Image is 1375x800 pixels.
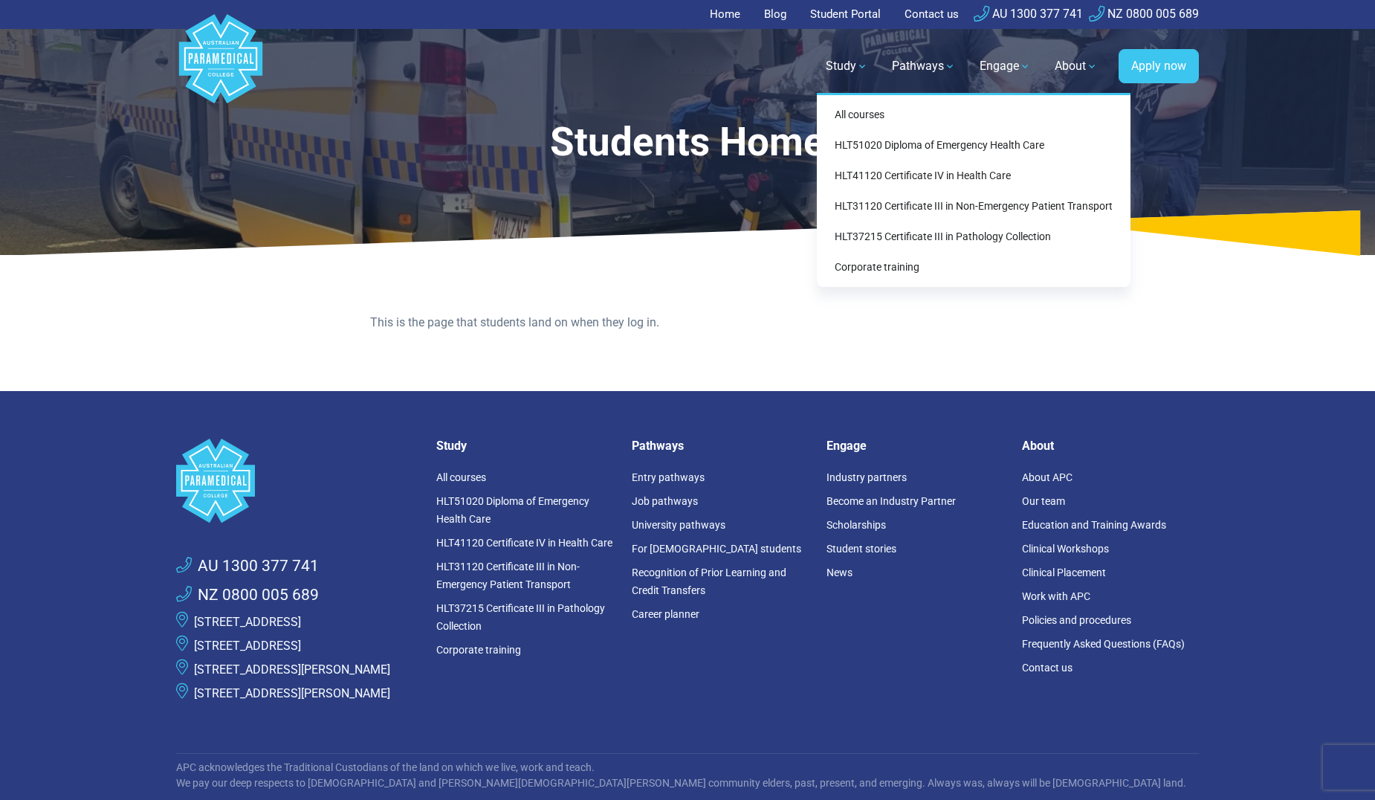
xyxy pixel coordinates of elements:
[823,162,1125,190] a: HLT41120 Certificate IV in Health Care
[1022,519,1166,531] a: Education and Training Awards
[436,439,614,453] h5: Study
[632,439,809,453] h5: Pathways
[823,132,1125,159] a: HLT51020 Diploma of Emergency Health Care
[194,662,390,677] a: [STREET_ADDRESS][PERSON_NAME]
[826,567,852,578] a: News
[1022,662,1072,674] a: Contact us
[826,495,956,507] a: Become an Industry Partner
[1022,590,1090,602] a: Work with APC
[1022,638,1185,650] a: Frequently Asked Questions (FAQs)
[632,495,698,507] a: Job pathways
[176,584,319,607] a: NZ 0800 005 689
[1022,495,1065,507] a: Our team
[1119,49,1199,83] a: Apply now
[194,686,390,700] a: [STREET_ADDRESS][PERSON_NAME]
[176,439,418,523] a: Space
[1089,7,1199,21] a: NZ 0800 005 689
[436,602,605,632] a: HLT37215 Certificate III in Pathology Collection
[826,543,896,555] a: Student stories
[823,254,1125,281] a: Corporate training
[632,471,705,483] a: Entry pathways
[974,7,1083,21] a: AU 1300 377 741
[823,223,1125,251] a: HLT37215 Certificate III in Pathology Collection
[817,93,1130,287] div: Study
[883,45,965,87] a: Pathways
[194,615,301,629] a: [STREET_ADDRESS]
[632,567,786,596] a: Recognition of Prior Learning and Credit Transfers
[823,101,1125,129] a: All courses
[971,45,1040,87] a: Engage
[1022,614,1131,626] a: Policies and procedures
[1046,45,1107,87] a: About
[823,193,1125,220] a: HLT31120 Certificate III in Non-Emergency Patient Transport
[817,45,877,87] a: Study
[1022,567,1106,578] a: Clinical Placement
[826,519,886,531] a: Scholarships
[436,644,521,656] a: Corporate training
[632,543,801,555] a: For [DEMOGRAPHIC_DATA] students
[194,639,301,653] a: [STREET_ADDRESS]
[436,495,589,525] a: HLT51020 Diploma of Emergency Health Care
[632,608,699,620] a: Career planner
[1022,543,1109,555] a: Clinical Workshops
[304,119,1071,166] h1: Students Home
[632,519,725,531] a: University pathways
[1022,439,1200,453] h5: About
[176,555,319,578] a: AU 1300 377 741
[436,561,580,590] a: HLT31120 Certificate III in Non-Emergency Patient Transport
[176,29,265,104] a: Australian Paramedical College
[370,314,1004,332] p: This is the page that students land on when they log in.
[1022,471,1072,483] a: About APC
[826,471,907,483] a: Industry partners
[436,471,486,483] a: All courses
[176,760,1199,791] p: APC acknowledges the Traditional Custodians of the land on which we live, work and teach. We pay ...
[826,439,1004,453] h5: Engage
[436,537,612,549] a: HLT41120 Certificate IV in Health Care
